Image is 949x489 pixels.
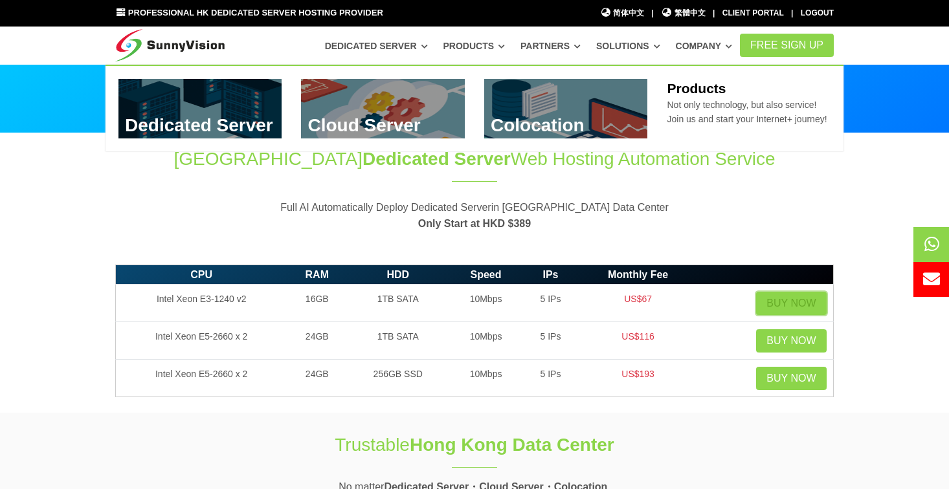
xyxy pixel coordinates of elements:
[600,7,645,19] a: 简体中文
[667,100,827,124] span: Not only technology, but also service! Join us and start your Internet+ journey!
[578,265,698,285] th: Monthly Fee
[523,360,578,397] td: 5 IPs
[596,34,660,58] a: Solutions
[325,34,428,58] a: Dedicated Server
[661,7,706,19] a: 繁體中文
[363,149,511,169] span: Dedicated Server
[347,265,449,285] th: HDD
[756,292,826,315] a: Buy Now
[259,432,690,457] h1: Trustable
[347,285,449,322] td: 1TB SATA
[287,285,347,322] td: 16GB
[523,265,578,285] th: IPs
[756,329,826,353] a: Buy Now
[713,7,715,19] li: |
[801,8,834,17] a: Logout
[449,285,522,322] td: 10Mbps
[410,435,614,455] strong: Hong Kong Data Center
[116,360,287,397] td: Intel Xeon E5-2660 x 2
[115,199,834,232] p: Full AI Automatically Deploy Dedicated Serverin [GEOGRAPHIC_DATA] Data Center
[523,285,578,322] td: 5 IPs
[791,7,793,19] li: |
[449,360,522,397] td: 10Mbps
[106,65,843,151] div: Dedicated Server
[449,322,522,360] td: 10Mbps
[443,34,505,58] a: Products
[520,34,581,58] a: Partners
[287,265,347,285] th: RAM
[652,7,654,19] li: |
[116,265,287,285] th: CPU
[523,322,578,360] td: 5 IPs
[347,322,449,360] td: 1TB SATA
[128,8,383,17] span: Professional HK Dedicated Server Hosting Provider
[740,34,834,57] a: FREE Sign Up
[116,322,287,360] td: Intel Xeon E5-2660 x 2
[667,81,726,96] b: Products
[722,7,784,19] div: Client Portal
[347,360,449,397] td: 256GB SSD
[676,34,733,58] a: Company
[116,285,287,322] td: Intel Xeon E3-1240 v2
[578,285,698,322] td: US$67
[756,367,826,390] a: Buy Now
[287,360,347,397] td: 24GB
[115,146,834,171] h1: [GEOGRAPHIC_DATA] Web Hosting Automation Service
[418,218,531,229] strong: Only Start at HKD $389
[449,265,522,285] th: Speed
[578,360,698,397] td: US$193
[578,322,698,360] td: US$116
[287,322,347,360] td: 24GB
